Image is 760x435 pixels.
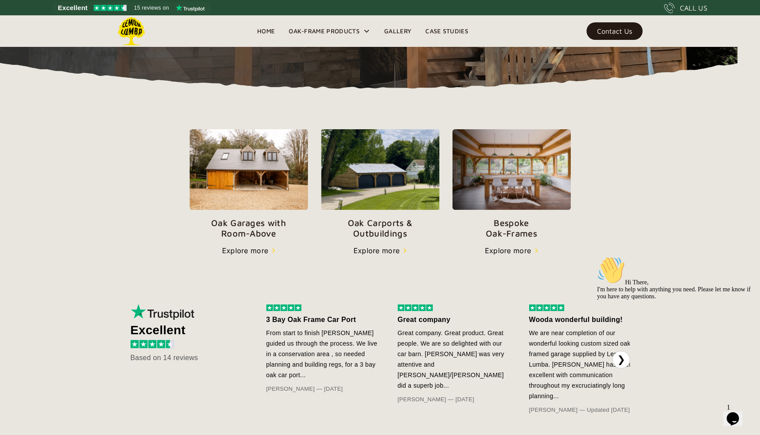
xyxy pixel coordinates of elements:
[398,394,512,405] div: [PERSON_NAME] — [DATE]
[529,304,564,311] img: 5 stars
[190,129,308,239] a: Oak Garages withRoom-Above
[58,3,88,13] span: Excellent
[452,129,571,239] a: BespokeOak-Frames
[529,315,643,325] div: Wooda wonderful building!
[377,25,418,38] a: Gallery
[398,304,433,311] img: 5 stars
[680,3,707,13] div: CALL US
[485,245,538,256] a: Explore more
[266,315,380,325] div: 3 Bay Oak Frame Car Port
[587,22,643,40] a: Contact Us
[176,4,205,11] img: Trustpilot logo
[289,26,360,36] div: Oak-Frame Products
[222,245,269,256] div: Explore more
[134,3,169,13] span: 15 reviews on
[723,400,751,426] iframe: chat widget
[53,2,211,14] a: See Lemon Lumba reviews on Trustpilot
[398,328,512,391] div: Great company. Great product. Great people. We are so delighted with our car barn. [PERSON_NAME] ...
[529,328,643,401] div: We are near completion of our wonderful looking custom sized oak framed garage supplied by Lemon ...
[398,315,512,325] div: Great company
[4,4,32,32] img: :wave:
[4,26,157,47] span: Hi There, I'm here to help with anything you need. Please let me know if you have any questions.
[594,253,751,396] iframe: chat widget
[131,304,196,320] img: Trustpilot
[321,129,439,239] a: Oak Carports &Outbuildings
[282,15,377,47] div: Oak-Frame Products
[4,4,161,47] div: 👋Hi There,I'm here to help with anything you need. Please let me know if you have any questions.
[266,328,380,380] div: From start to finish [PERSON_NAME] guided us through the process. We live in a conservation area ...
[418,25,475,38] a: Case Studies
[250,25,282,38] a: Home
[190,218,308,239] p: Oak Garages with Room-Above
[664,3,707,13] a: CALL US
[353,245,407,256] a: Explore more
[485,245,531,256] div: Explore more
[266,384,380,394] div: [PERSON_NAME] — [DATE]
[321,218,439,239] p: Oak Carports & Outbuildings
[452,218,571,239] p: Bespoke Oak-Frames
[529,405,643,415] div: [PERSON_NAME] — Updated [DATE]
[597,28,632,34] div: Contact Us
[353,245,400,256] div: Explore more
[222,245,276,256] a: Explore more
[131,340,174,348] img: 4.5 stars
[131,325,240,336] div: Excellent
[131,353,240,363] div: Based on 14 reviews
[266,304,301,311] img: 5 stars
[94,5,127,11] img: Trustpilot 4.5 stars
